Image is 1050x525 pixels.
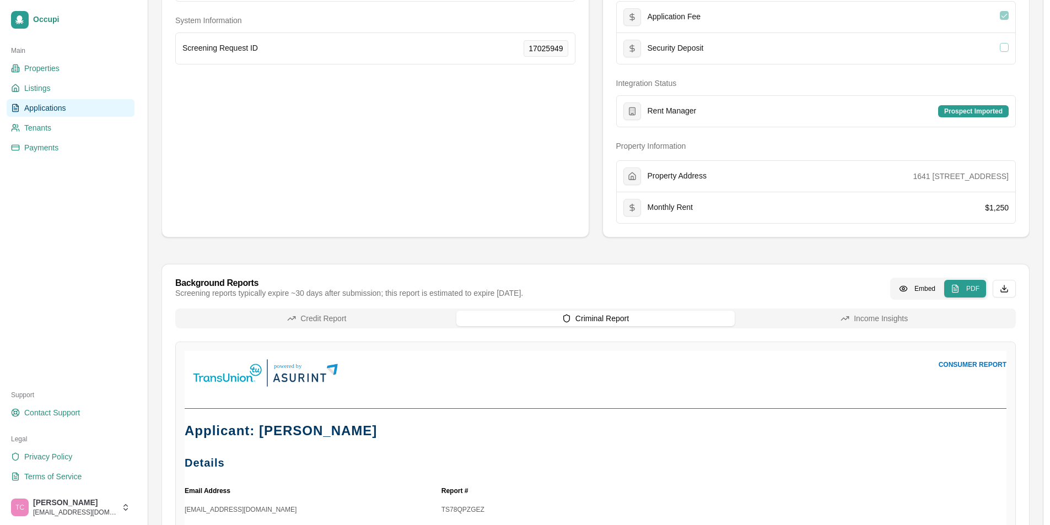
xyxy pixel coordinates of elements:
[7,404,134,421] a: Contact Support
[648,203,693,213] span: Monthly Rent
[938,105,1009,117] div: Prospect Imported
[7,7,134,33] a: Occupi
[648,12,701,22] span: Application Fee
[441,506,484,513] span: TS78QPZGEZ
[7,99,134,117] a: Applications
[616,140,1016,151] h4: Property Information
[33,498,117,508] span: [PERSON_NAME]
[944,280,986,297] button: PDF
[7,448,134,466] a: Privacy Policy
[175,15,575,26] h4: System Information
[24,122,51,133] span: Tenants
[185,457,1006,468] h2: Details
[596,360,1007,370] p: CONSUMER REPORT
[7,79,134,97] a: Listings
[185,506,297,513] span: [EMAIL_ADDRESS][DOMAIN_NAME]
[24,63,60,74] span: Properties
[33,15,130,25] span: Occupi
[33,508,117,517] span: [EMAIL_ADDRESS][DOMAIN_NAME]
[7,468,134,485] a: Terms of Service
[441,486,472,496] strong: Report #
[735,311,1014,326] button: Income Insights
[24,142,58,153] span: Payments
[7,42,134,59] div: Main
[274,362,302,369] tspan: powered by
[7,494,134,521] button: Trudy Childers[PERSON_NAME][EMAIL_ADDRESS][DOMAIN_NAME]
[913,171,1009,182] p: 1641 [STREET_ADDRESS]
[456,311,735,326] button: Criminal Report
[648,106,697,116] span: Rent Manager
[24,471,82,482] span: Terms of Service
[24,83,50,94] span: Listings
[529,43,563,54] span: 17025949
[175,279,523,288] div: Background Reports
[616,78,1016,89] h4: Integration Status
[182,44,258,53] span: Screening Request ID
[648,44,704,53] span: Security Deposit
[177,311,456,326] button: Credit Report
[7,59,134,77] a: Properties
[185,422,1006,440] h1: Applicant: [PERSON_NAME]
[7,430,134,448] div: Legal
[7,119,134,137] a: Tenants
[993,280,1016,297] button: Download report
[175,288,523,299] div: Screening reports typically expire ~30 days after submission; this report is estimated to expire ...
[11,499,29,516] img: Trudy Childers
[7,386,134,404] div: Support
[985,203,1009,212] span: $ 1,250
[185,486,234,496] strong: Email Address
[24,451,72,462] span: Privacy Policy
[892,280,942,297] button: Embed
[648,171,707,181] span: Property Address
[7,139,134,156] a: Payments
[24,407,80,418] span: Contact Support
[24,102,66,113] span: Applications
